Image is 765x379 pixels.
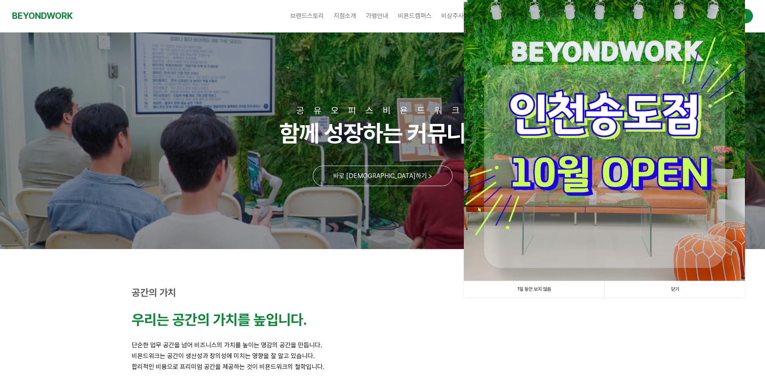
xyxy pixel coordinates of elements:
a: 비상주사무실 [437,6,480,26]
a: 가맹안내 [361,6,393,26]
strong: 공간의 가치 [132,287,176,298]
p: 단순한 업무 공간을 넘어 비즈니스의 가치를 높이는 영감의 공간을 만듭니다. [132,340,634,351]
p: 비욘드워크는 공간이 생산성과 창의성에 미치는 영향을 잘 알고 있습니다. [132,351,634,361]
span: 가맹안내 [366,12,388,20]
a: 비욘드캠퍼스 [393,6,437,26]
a: 닫기 [604,281,745,298]
a: 브랜드스토리 [286,6,329,26]
p: 합리적인 비용으로 프리미엄 공간을 제공하는 것이 비욘드워크의 철학입니다. [132,361,634,372]
span: 비상주사무실 [441,12,475,20]
a: 지점소개 [329,6,361,26]
strong: 우리는 공간의 가치를 높입니다. [132,311,307,328]
a: BEYONDWORK [12,8,73,23]
span: 지점소개 [334,12,356,20]
span: 비욘드캠퍼스 [398,12,432,20]
span: 브랜드스토리 [290,12,324,20]
a: 1일 동안 보지 않음 [464,281,604,298]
